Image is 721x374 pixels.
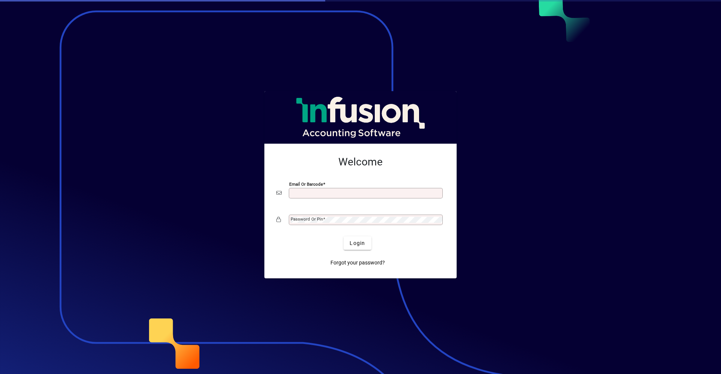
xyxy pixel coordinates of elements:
[291,216,323,222] mat-label: Password or Pin
[330,259,385,267] span: Forgot your password?
[289,182,323,187] mat-label: Email or Barcode
[327,256,388,269] a: Forgot your password?
[350,239,365,247] span: Login
[276,156,445,168] h2: Welcome
[344,236,371,250] button: Login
